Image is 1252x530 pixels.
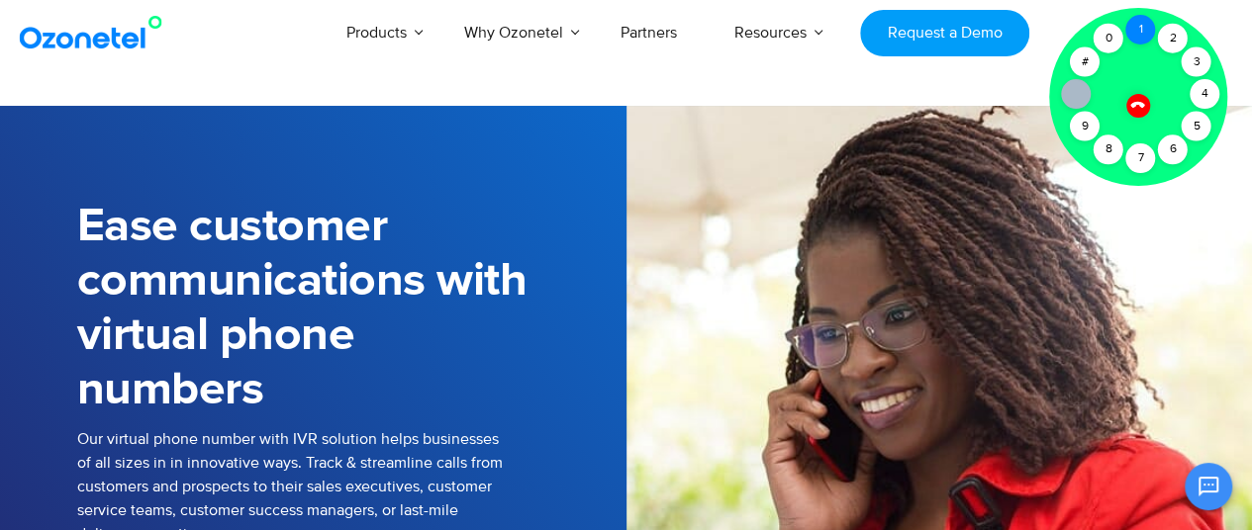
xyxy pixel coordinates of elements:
button: Open chat [1185,463,1232,510]
div: # [1070,47,1100,77]
div: 2 [1158,24,1188,53]
div: 6 [1158,134,1188,164]
div: 9 [1070,112,1100,141]
h1: Ease customer communications with virtual phone numbers [77,200,626,417]
div: 5 [1182,112,1211,141]
div: 3 [1182,47,1211,77]
a: Request a Demo [860,10,1029,56]
div: 7 [1125,143,1155,173]
div: 8 [1094,134,1123,164]
div: 4 [1190,79,1219,109]
div: 1 [1125,15,1155,44]
div: 0 [1094,24,1123,53]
